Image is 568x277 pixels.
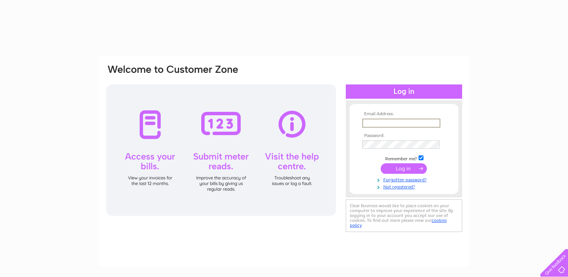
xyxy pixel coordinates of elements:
input: Submit [381,163,427,174]
th: Password: [360,133,447,138]
a: cookies policy [350,218,447,228]
a: Not registered? [362,183,447,190]
th: Email Address: [360,111,447,117]
a: Forgotten password? [362,176,447,183]
div: Clear Business would like to place cookies on your computer to improve your experience of the sit... [346,199,462,232]
td: Remember me? [360,154,447,162]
